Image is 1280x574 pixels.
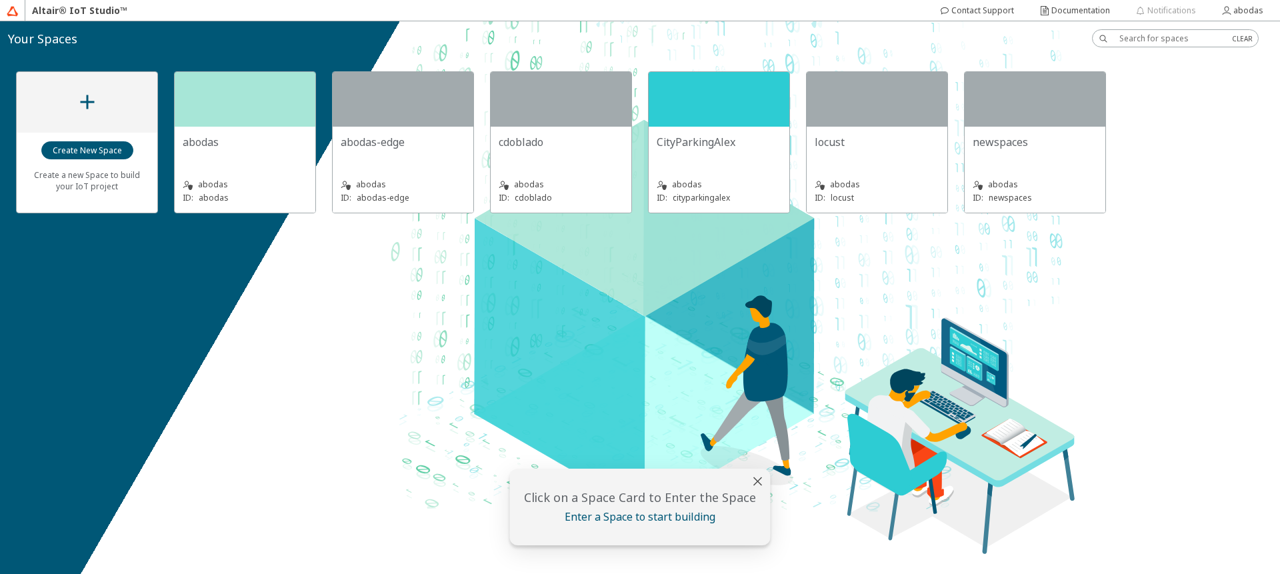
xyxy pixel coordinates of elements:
[341,192,351,203] p: ID:
[341,178,465,191] unity-typography: abodas
[815,192,825,203] p: ID:
[657,135,781,149] unity-typography: CityParkingAlex
[357,192,409,203] p: abodas-edge
[183,192,193,203] p: ID:
[518,489,763,505] unity-typography: Click on a Space Card to Enter the Space
[499,135,623,149] unity-typography: cdoblado
[815,178,939,191] unity-typography: abodas
[657,178,781,191] unity-typography: abodas
[25,160,149,201] unity-typography: Create a new Space to build your IoT project
[831,192,854,203] p: locust
[989,192,1032,203] p: newspaces
[499,178,623,191] unity-typography: abodas
[515,192,552,203] p: cdoblado
[341,135,465,149] unity-typography: abodas-edge
[973,178,1097,191] unity-typography: abodas
[183,135,307,149] unity-typography: abodas
[518,509,763,524] unity-typography: Enter a Space to start building
[973,192,983,203] p: ID:
[183,178,307,191] unity-typography: abodas
[657,192,667,203] p: ID:
[199,192,229,203] p: abodas
[673,192,730,203] p: cityparkingalex
[815,135,939,149] unity-typography: locust
[499,192,509,203] p: ID:
[973,135,1097,149] unity-typography: newspaces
